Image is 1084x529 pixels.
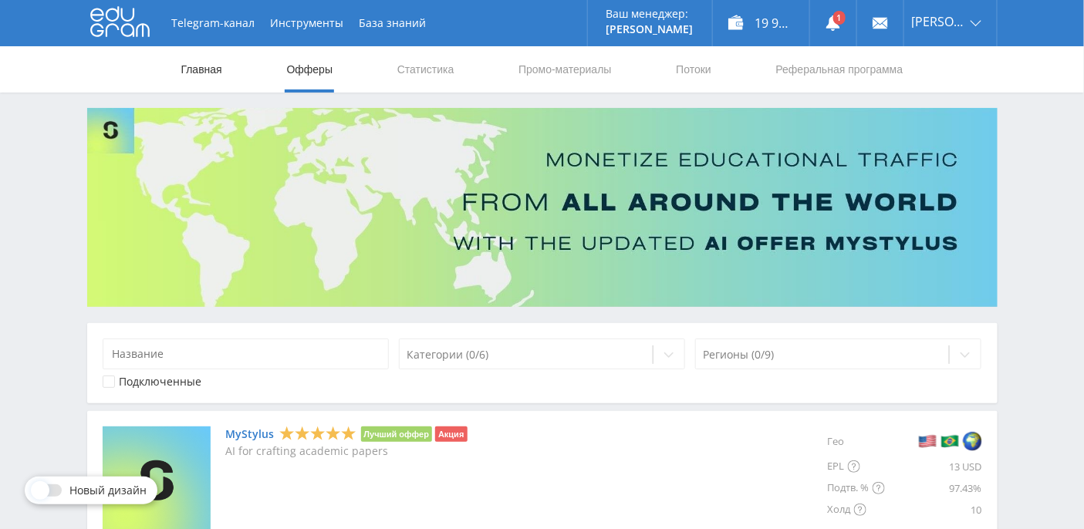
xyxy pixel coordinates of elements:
[828,426,885,456] div: Гео
[87,108,998,307] img: Banner
[606,23,694,35] p: [PERSON_NAME]
[120,376,202,388] div: Подключенные
[396,46,456,93] a: Статистика
[279,426,356,442] div: 5 Stars
[180,46,224,93] a: Главная
[775,46,905,93] a: Реферальная программа
[69,484,147,497] span: Новый дизайн
[885,456,982,477] div: 13 USD
[435,426,467,442] li: Акция
[828,456,885,477] div: EPL
[517,46,613,93] a: Промо-материалы
[674,46,713,93] a: Потоки
[226,428,275,440] a: MyStylus
[912,15,966,28] span: [PERSON_NAME]
[828,499,885,521] div: Холд
[885,477,982,499] div: 97.43%
[103,339,390,369] input: Название
[885,499,982,521] div: 10
[361,426,433,442] li: Лучший оффер
[828,477,885,499] div: Подтв. %
[285,46,335,93] a: Офферы
[226,445,468,457] p: AI for crafting academic papers
[606,8,694,20] p: Ваш менеджер:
